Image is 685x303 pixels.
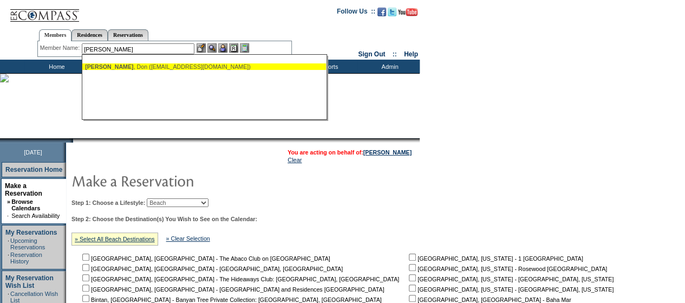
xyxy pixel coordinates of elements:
[5,229,57,236] a: My Reservations
[71,199,145,206] b: Step 1: Choose a Lifestyle:
[388,11,396,17] a: Follow us on Twitter
[218,43,227,53] img: Impersonate
[10,237,45,250] a: Upcoming Reservations
[85,63,323,70] div: , Don ([EMAIL_ADDRESS][DOMAIN_NAME])
[363,149,412,156] a: [PERSON_NAME]
[404,50,418,58] a: Help
[39,29,72,41] a: Members
[5,182,42,197] a: Make a Reservation
[5,166,62,173] a: Reservation Home
[398,8,417,16] img: Subscribe to our YouTube Channel
[288,149,412,156] span: You are acting on behalf of:
[207,43,217,53] img: View
[7,212,10,219] td: ·
[24,60,87,73] td: Home
[393,50,397,58] span: ::
[407,255,583,262] nobr: [GEOGRAPHIC_DATA], [US_STATE] - 1 [GEOGRAPHIC_DATA]
[71,216,257,222] b: Step 2: Choose the Destination(s) You Wish to See on the Calendar:
[388,8,396,16] img: Follow us on Twitter
[166,235,210,242] a: » Clear Selection
[358,50,385,58] a: Sign Out
[229,43,238,53] img: Reservations
[288,157,302,163] a: Clear
[80,255,330,262] nobr: [GEOGRAPHIC_DATA], [GEOGRAPHIC_DATA] - The Abaco Club on [GEOGRAPHIC_DATA]
[73,138,74,143] img: blank.gif
[7,198,10,205] b: »
[377,8,386,16] img: Become our fan on Facebook
[24,149,42,156] span: [DATE]
[71,29,108,41] a: Residences
[8,237,9,250] td: ·
[407,296,571,303] nobr: [GEOGRAPHIC_DATA], [GEOGRAPHIC_DATA] - Baha Mar
[69,138,73,143] img: promoShadowLeftCorner.gif
[10,252,42,265] a: Reservation History
[407,266,607,272] nobr: [GEOGRAPHIC_DATA], [US_STATE] - Rosewood [GEOGRAPHIC_DATA]
[398,11,417,17] a: Subscribe to our YouTube Channel
[8,252,9,265] td: ·
[108,29,148,41] a: Reservations
[40,43,82,53] div: Member Name:
[85,63,133,70] span: [PERSON_NAME]
[80,296,382,303] nobr: Bintan, [GEOGRAPHIC_DATA] - Banyan Tree Private Collection: [GEOGRAPHIC_DATA], [GEOGRAPHIC_DATA]
[71,170,288,191] img: pgTtlMakeReservation.gif
[377,11,386,17] a: Become our fan on Facebook
[80,276,399,282] nobr: [GEOGRAPHIC_DATA], [GEOGRAPHIC_DATA] - The Hideaways Club: [GEOGRAPHIC_DATA], [GEOGRAPHIC_DATA]
[197,43,206,53] img: b_edit.gif
[80,286,384,293] nobr: [GEOGRAPHIC_DATA], [GEOGRAPHIC_DATA] - [GEOGRAPHIC_DATA] and Residences [GEOGRAPHIC_DATA]
[11,212,60,219] a: Search Availability
[337,7,375,20] td: Follow Us ::
[11,198,40,211] a: Browse Calendars
[75,236,155,242] a: » Select All Beach Destinations
[80,266,343,272] nobr: [GEOGRAPHIC_DATA], [GEOGRAPHIC_DATA] - [GEOGRAPHIC_DATA], [GEOGRAPHIC_DATA]
[5,274,54,289] a: My Reservation Wish List
[407,286,614,293] nobr: [GEOGRAPHIC_DATA], [US_STATE] - [GEOGRAPHIC_DATA], [US_STATE]
[240,43,249,53] img: b_calculator.gif
[407,276,614,282] nobr: [GEOGRAPHIC_DATA], [US_STATE] - [GEOGRAPHIC_DATA], [US_STATE]
[357,60,420,73] td: Admin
